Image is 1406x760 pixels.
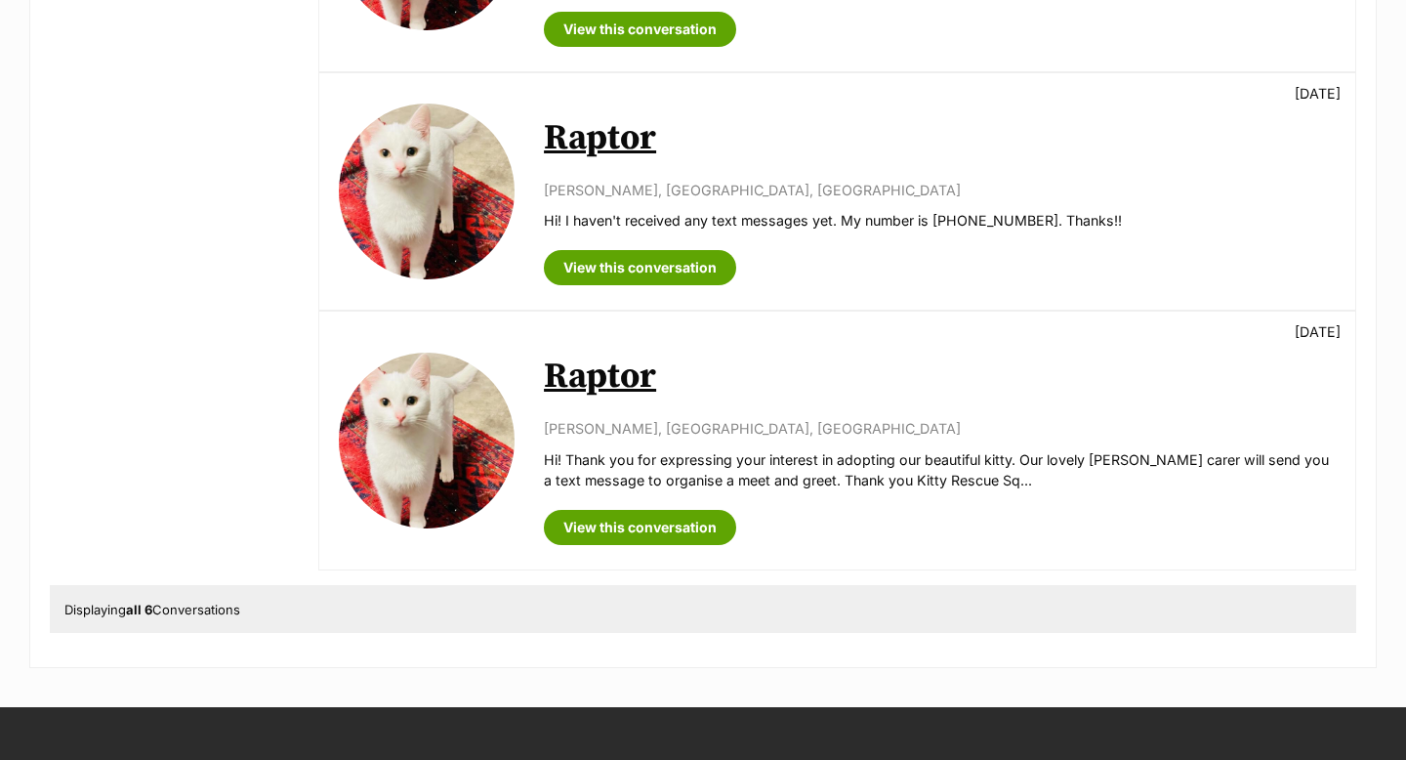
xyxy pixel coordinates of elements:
[126,602,152,617] strong: all 6
[1295,321,1341,342] p: [DATE]
[544,210,1336,231] p: Hi! I haven't received any text messages yet. My number is [PHONE_NUMBER]. Thanks!!
[544,449,1336,491] p: Hi! Thank you for expressing your interest in adopting our beautiful kitty. Our lovely [PERSON_NA...
[544,355,656,399] a: Raptor
[64,602,240,617] span: Displaying Conversations
[544,510,736,545] a: View this conversation
[339,104,515,279] img: Raptor
[544,418,1336,439] p: [PERSON_NAME], [GEOGRAPHIC_DATA], [GEOGRAPHIC_DATA]
[544,250,736,285] a: View this conversation
[544,116,656,160] a: Raptor
[1295,83,1341,104] p: [DATE]
[544,12,736,47] a: View this conversation
[339,353,515,528] img: Raptor
[544,180,1336,200] p: [PERSON_NAME], [GEOGRAPHIC_DATA], [GEOGRAPHIC_DATA]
